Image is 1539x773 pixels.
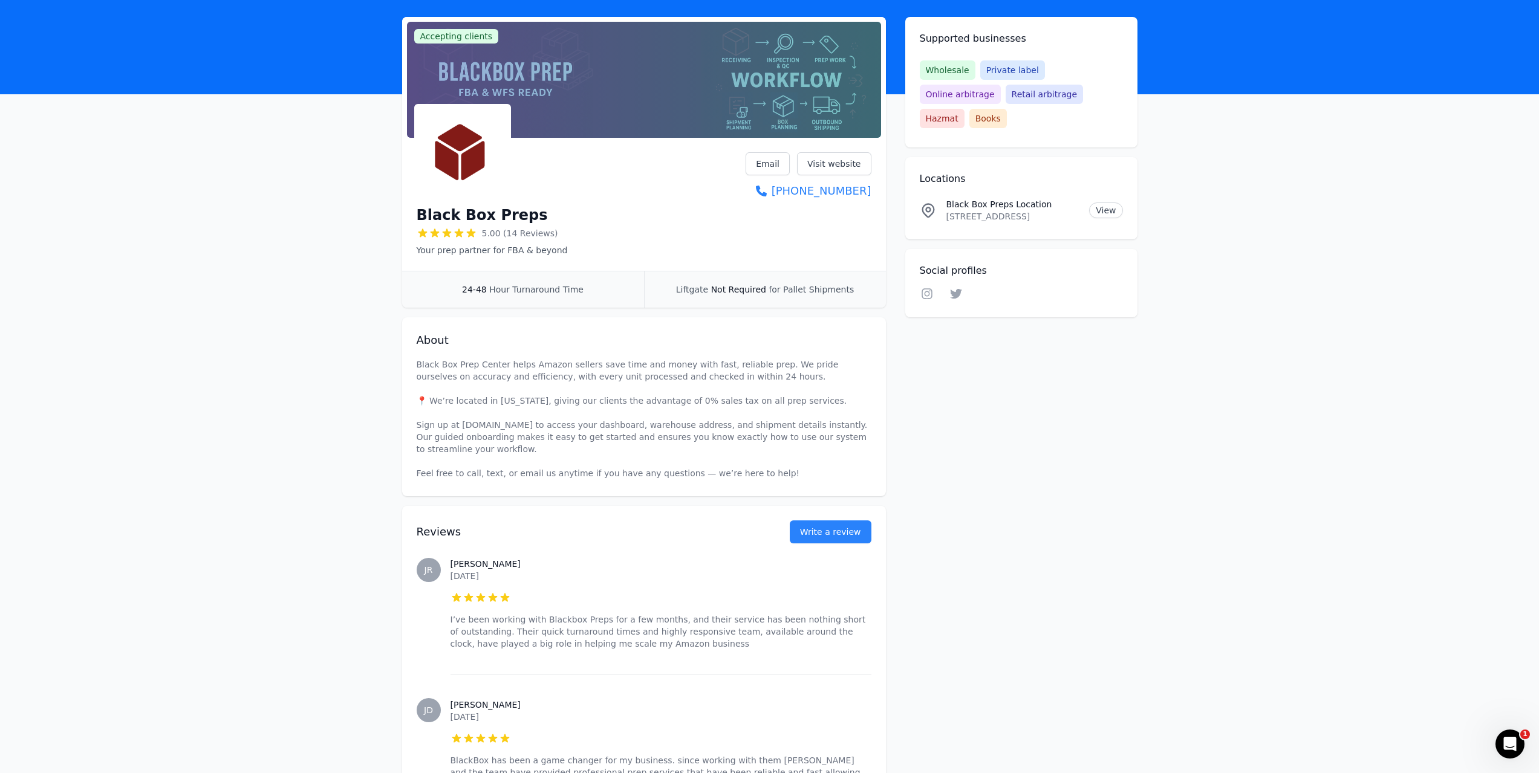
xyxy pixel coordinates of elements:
[920,85,1001,104] span: Online arbitrage
[462,285,487,294] span: 24-48
[946,210,1080,222] p: [STREET_ADDRESS]
[417,332,871,349] h2: About
[920,60,975,80] span: Wholesale
[482,227,558,239] span: 5.00 (14 Reviews)
[920,264,1123,278] h2: Social profiles
[451,613,871,650] p: I’ve been working with Blackbox Preps for a few months, and their service has been nothing short ...
[746,183,871,199] a: [PHONE_NUMBER]
[451,571,479,581] time: [DATE]
[746,152,790,175] a: Email
[1089,202,1122,218] a: View
[769,285,854,294] span: for Pallet Shipments
[1520,729,1530,739] span: 1
[417,205,548,225] h1: Black Box Preps
[920,172,1123,186] h2: Locations
[969,109,1007,128] span: Books
[451,699,871,711] h3: [PERSON_NAME]
[797,152,871,175] a: Visit website
[920,31,1123,46] h2: Supported businesses
[946,198,1080,210] p: Black Box Preps Location
[425,566,433,574] span: JR
[424,706,433,714] span: JD
[790,520,871,543] a: Write a review
[451,558,871,570] h3: [PERSON_NAME]
[711,285,766,294] span: Not Required
[417,358,871,479] p: Black Box Prep Center helps Amazon sellers save time and money with fast, reliable prep. We pride...
[1006,85,1083,104] span: Retail arbitrage
[1495,729,1524,758] iframe: Intercom live chat
[489,285,584,294] span: Hour Turnaround Time
[417,106,509,198] img: Black Box Preps
[414,29,499,44] span: Accepting clients
[920,109,965,128] span: Hazmat
[417,244,568,256] p: Your prep partner for FBA & beyond
[417,523,751,540] h2: Reviews
[980,60,1045,80] span: Private label
[676,285,708,294] span: Liftgate
[451,712,479,722] time: [DATE]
